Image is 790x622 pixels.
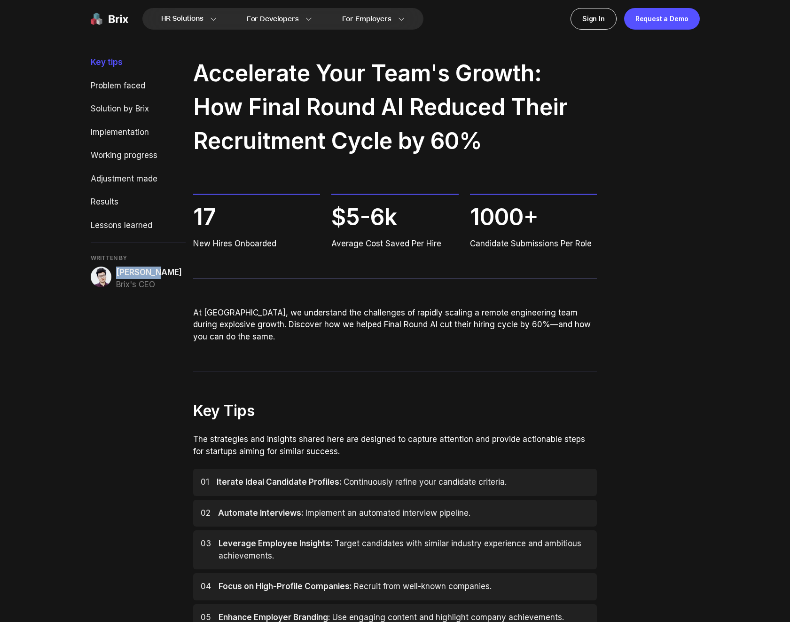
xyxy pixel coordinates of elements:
div: Problem faced [91,80,186,92]
div: Adjustment made [91,173,186,185]
span: Average Cost Saved Per Hire [331,238,458,250]
span: Target candidates with similar industry experience and ambitious achievements. [219,539,581,560]
span: 02 [201,507,211,520]
span: Continuously refine your candidate criteria. [344,477,507,487]
a: Request a Demo [624,8,700,30]
span: Use engaging content and highlight company achievements. [332,613,564,622]
span: [PERSON_NAME] [116,267,182,279]
span: 04 [201,581,211,593]
p: At [GEOGRAPHIC_DATA], we understand the challenges of rapidly scaling a remote engineering team d... [193,307,597,343]
span: Leverage Employee Insights: [219,539,333,548]
img: alex [91,267,111,287]
div: Results [91,196,186,208]
span: Focus on High-Profile Companies: [219,582,352,591]
div: Lessons learned [91,220,186,232]
span: New Hires Onboarded [193,238,320,250]
div: Working progress [91,150,186,162]
p: The strategies and insights shared here are designed to capture attention and provide actionable ... [193,433,597,457]
span: 1000+ [470,200,597,234]
span: $5-6k [331,200,458,234]
span: WRITTEN BY [91,254,186,262]
span: For Developers [247,14,299,24]
div: Implementation [91,126,186,139]
h2: Accelerate Your Team's Growth: How Final Round AI Reduced Their Recruitment Cycle by 60% [193,56,597,158]
span: HR Solutions [161,11,203,26]
span: Brix's CEO [116,279,182,291]
span: Iterate Ideal Candidate Profiles: [217,477,342,487]
span: 03 [201,538,211,562]
span: Implement an automated interview pipeline. [305,508,470,518]
span: 17 [193,200,320,234]
span: 01 [201,476,209,488]
h2: Key Tips [193,400,597,422]
a: Sign In [571,8,617,30]
div: Solution by Brix [91,103,186,115]
span: Automate Interviews: [218,508,304,518]
div: Key tips [91,56,186,69]
span: Enhance Employer Branding: [219,613,330,622]
span: Recruit from well-known companies. [354,582,492,591]
span: Candidate Submissions Per Role [470,238,597,250]
span: For Employers [342,14,391,24]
